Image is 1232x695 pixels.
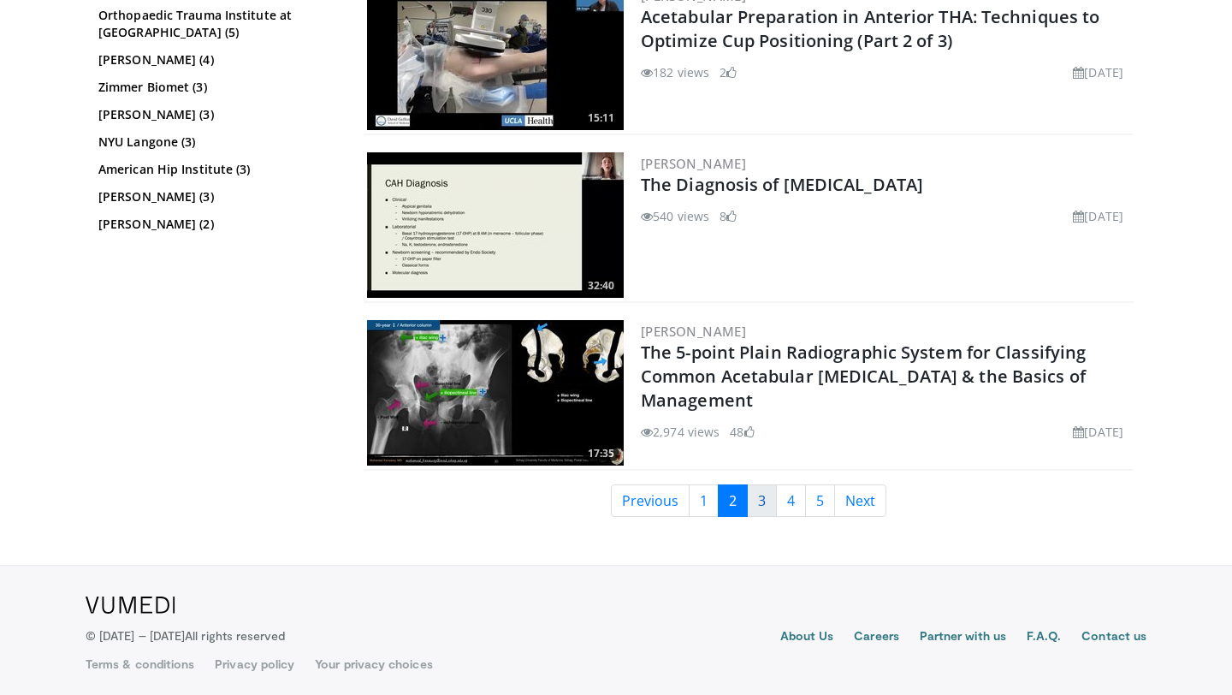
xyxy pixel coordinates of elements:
[583,110,619,126] span: 15:11
[730,423,754,441] li: 48
[718,484,748,517] a: 2
[86,656,194,673] a: Terms & conditions
[98,7,334,41] a: Orthopaedic Trauma Institute at [GEOGRAPHIC_DATA] (5)
[747,484,777,517] a: 3
[583,278,619,294] span: 32:40
[1081,627,1146,648] a: Contact us
[583,446,619,461] span: 17:35
[185,628,285,643] span: All rights reserved
[1073,207,1123,225] li: [DATE]
[98,188,334,205] a: [PERSON_NAME] (3)
[720,207,737,225] li: 8
[364,484,1134,517] nav: Search results pages
[98,79,334,96] a: Zimmer Biomet (3)
[98,161,334,178] a: American Hip Institute (3)
[805,484,835,517] a: 5
[86,597,175,614] img: VuMedi Logo
[98,134,334,151] a: NYU Langone (3)
[641,173,923,196] a: The Diagnosis of [MEDICAL_DATA]
[215,656,294,673] a: Privacy policy
[1027,627,1061,648] a: F.A.Q.
[641,323,746,340] a: [PERSON_NAME]
[98,51,334,68] a: [PERSON_NAME] (4)
[641,423,720,441] li: 2,974 views
[1073,63,1123,81] li: [DATE]
[315,656,432,673] a: Your privacy choices
[920,627,1006,648] a: Partner with us
[689,484,719,517] a: 1
[641,5,1099,52] a: Acetabular Preparation in Anterior THA: Techniques to Optimize Cup Positioning (Part 2 of 3)
[854,627,899,648] a: Careers
[834,484,886,517] a: Next
[98,106,334,123] a: [PERSON_NAME] (3)
[641,63,709,81] li: 182 views
[611,484,690,517] a: Previous
[367,320,624,466] img: dd9b4478-c590-4a8c-8ed5-7f8bbcfa5deb.300x170_q85_crop-smart_upscale.jpg
[98,216,334,233] a: [PERSON_NAME] (2)
[776,484,806,517] a: 4
[780,627,834,648] a: About Us
[367,320,624,466] a: 17:35
[641,341,1086,412] a: The 5-point Plain Radiographic System for Classifying Common Acetabular [MEDICAL_DATA] & the Basi...
[367,152,624,298] a: 32:40
[367,152,624,298] img: 916b061e-adcb-4bf3-8414-8369be7190c5.300x170_q85_crop-smart_upscale.jpg
[720,63,737,81] li: 2
[86,627,286,645] p: © [DATE] – [DATE]
[1073,423,1123,441] li: [DATE]
[641,207,709,225] li: 540 views
[641,155,746,172] a: [PERSON_NAME]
